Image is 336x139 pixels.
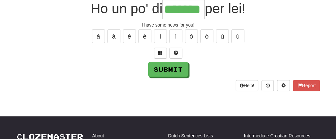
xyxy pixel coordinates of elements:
[92,133,104,139] a: About
[154,48,167,59] button: Switch sentence to multiple choice alt+p
[123,29,136,43] button: è
[169,29,182,43] button: í
[107,29,120,43] button: á
[169,48,182,59] button: Single letter hint - you only get 1 per sentence and score half the points! alt+h
[168,133,213,139] a: Dutch Sentences Lists
[148,62,188,77] button: Submit
[92,29,105,43] button: à
[236,80,259,91] button: Help!
[261,80,274,91] button: Round history (alt+y)
[293,80,320,91] button: Report
[185,29,198,43] button: ò
[244,133,310,139] a: Intermediate Croatian Resources
[138,29,151,43] button: é
[16,22,320,28] div: I have some news for you!
[200,29,213,43] button: ó
[91,1,163,16] span: Ho un po' di
[154,29,167,43] button: ì
[231,29,244,43] button: ú
[216,29,229,43] button: ù
[205,1,245,16] span: per lei!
